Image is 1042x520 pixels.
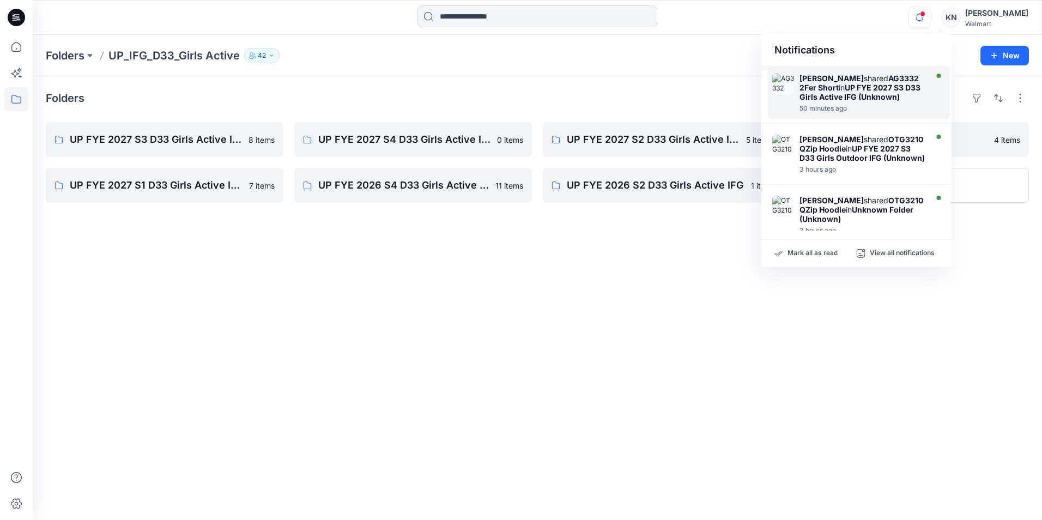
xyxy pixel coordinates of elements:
a: UP FYE 2027 S1 D33 Girls Active IFG7 items [46,168,283,203]
div: Walmart [965,20,1028,28]
img: AG3332 2Fer Short [772,74,794,95]
a: UP FYE 2026 S2 D33 Girls Active IFG1 item [543,168,780,203]
strong: [PERSON_NAME] [799,74,864,83]
div: [PERSON_NAME] [965,7,1028,20]
div: shared in [799,196,925,223]
p: UP FYE 2026 S4 D33 Girls Active IFG [318,178,489,193]
p: 42 [258,50,266,62]
strong: OTG3210 QZip Hoodie [799,196,923,214]
p: View all notifications [870,249,935,258]
strong: AG3332 2Fer Short [799,74,919,92]
div: KN [941,8,961,27]
div: Notifications [761,34,952,67]
a: UP FYE 2027 S2 D33 Girls Active IFG5 items [543,122,780,157]
div: Thursday, September 25, 2025 16:23 [799,227,925,234]
img: OTG3210 QZip Hoodie [772,196,794,217]
p: 5 items [746,134,772,146]
strong: [PERSON_NAME] [799,196,864,205]
img: OTG3210 QZip Hoodie [772,135,794,156]
p: 11 items [495,180,523,191]
p: UP FYE 2027 S4 D33 Girls Active IFG [318,132,490,147]
strong: [PERSON_NAME] [799,135,864,144]
button: New [980,46,1029,65]
p: UP FYE 2026 S2 D33 Girls Active IFG [567,178,744,193]
p: 4 items [994,134,1020,146]
p: UP_IFG_D33_Girls Active [108,48,240,63]
a: UP FYE 2027 S4 D33 Girls Active IFG0 items [294,122,532,157]
a: UP FYE 2026 S4 D33 Girls Active IFG11 items [294,168,532,203]
p: UP FYE 2027 S1 D33 Girls Active IFG [70,178,243,193]
strong: Unknown Folder (Unknown) [799,205,913,223]
p: 1 item [751,180,772,191]
p: 7 items [249,180,275,191]
div: Thursday, September 25, 2025 16:35 [799,166,925,173]
div: shared in [799,135,925,162]
p: 0 items [497,134,523,146]
strong: OTG3210 QZip Hoodie [799,135,923,153]
button: 42 [244,48,280,63]
p: UP FYE 2027 S2 D33 Girls Active IFG [567,132,740,147]
p: Mark all as read [787,249,838,258]
strong: UP FYE 2027 S3 D33 Girls Outdoor IFG (Unknown) [799,144,925,162]
div: shared in [799,74,925,101]
p: UP FYE 2027 S3 D33 Girls Active IFG [70,132,242,147]
a: Folders [46,48,84,63]
p: 8 items [249,134,275,146]
h4: Folders [46,92,84,105]
div: Thursday, September 25, 2025 18:32 [799,105,925,112]
a: UP FYE 2027 S3 D33 Girls Active IFG8 items [46,122,283,157]
strong: UP FYE 2027 S3 D33 Girls Active IFG (Unknown) [799,83,920,101]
